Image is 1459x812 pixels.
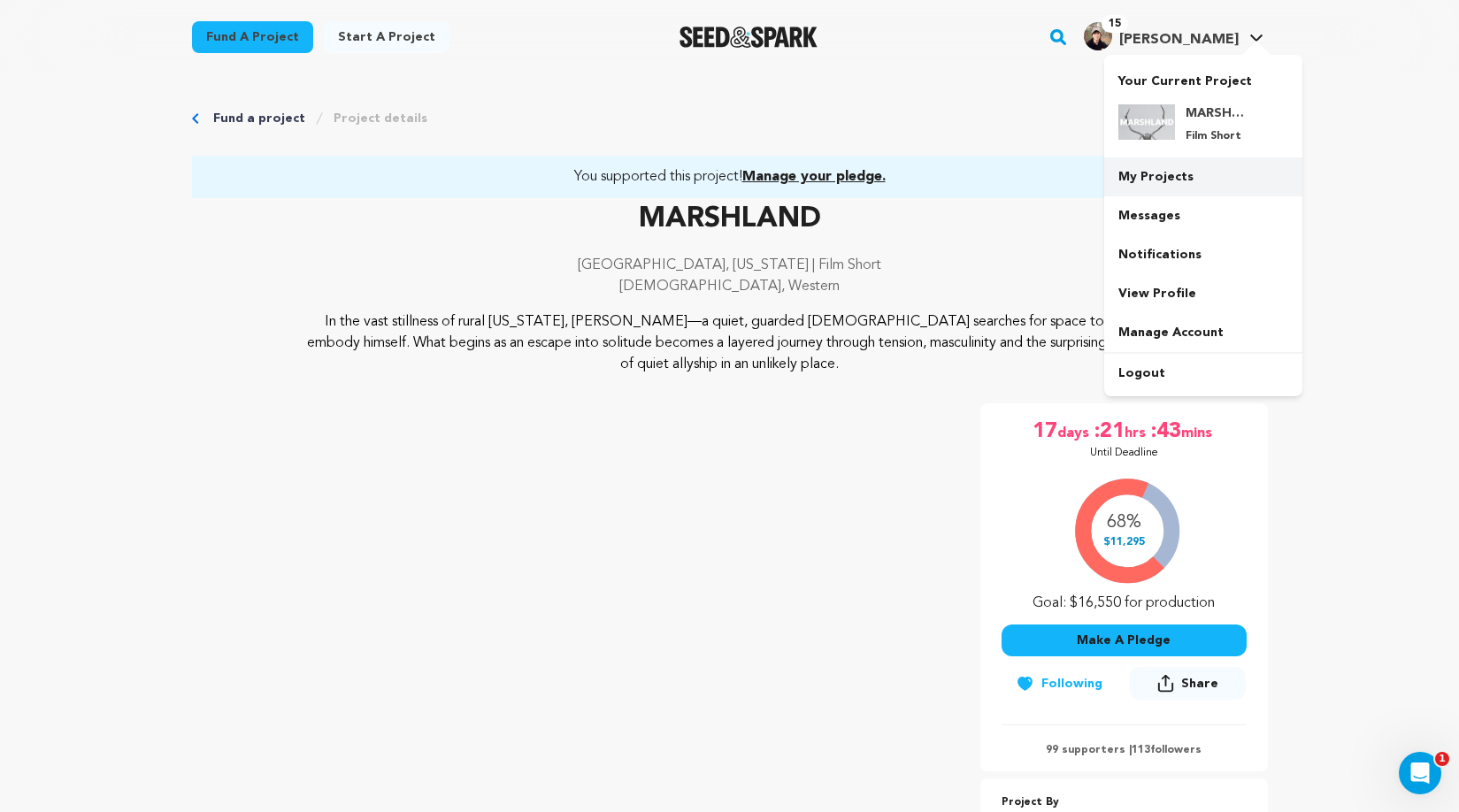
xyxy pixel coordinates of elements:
button: Share [1129,667,1246,700]
iframe: Intercom live chat [1399,752,1441,794]
a: Manage Account [1104,313,1302,352]
span: [PERSON_NAME] [1119,33,1239,47]
span: 17 [1033,417,1057,446]
a: Logout [1104,354,1302,393]
a: Start a project [324,21,449,53]
img: ff8e4f4b12bdcf52.jpg [1084,22,1112,50]
div: Ray C.'s Profile [1084,22,1239,50]
span: 15 [1102,15,1128,33]
a: Ray C.'s Profile [1080,19,1267,50]
a: Project details [334,110,427,127]
span: Share [1129,667,1246,707]
p: Film Short [1186,129,1249,143]
h4: MARSHLAND [1186,104,1249,122]
a: View Profile [1104,274,1302,313]
a: Notifications [1104,235,1302,274]
a: Fund a project [213,110,305,127]
span: mins [1181,417,1216,446]
p: 99 supporters | followers [1002,743,1247,757]
button: Following [1002,668,1117,700]
a: My Projects [1104,157,1302,196]
span: hrs [1125,417,1149,446]
span: Ray C.'s Profile [1080,19,1267,56]
span: days [1057,417,1093,446]
img: Seed&Spark Logo Dark Mode [680,27,818,48]
a: You supported this project!Manage your pledge. [213,166,1247,188]
p: [DEMOGRAPHIC_DATA], Western [192,276,1268,297]
span: :21 [1093,417,1125,446]
div: Breadcrumb [192,110,1268,127]
a: Fund a project [192,21,313,53]
a: Messages [1104,196,1302,235]
span: :43 [1149,417,1181,446]
span: 1 [1435,752,1449,766]
p: In the vast stillness of rural [US_STATE], [PERSON_NAME]—a quiet, guarded [DEMOGRAPHIC_DATA] sear... [299,311,1160,375]
a: Your Current Project MARSHLAND Film Short [1118,65,1288,157]
button: Make A Pledge [1002,624,1247,656]
span: Share [1181,675,1218,693]
span: Manage your pledge. [742,170,886,184]
p: Until Deadline [1090,446,1158,460]
a: Seed&Spark Homepage [680,27,818,48]
span: 113 [1132,745,1150,755]
p: MARSHLAND [192,198,1268,241]
p: [GEOGRAPHIC_DATA], [US_STATE] | Film Short [192,255,1268,276]
img: 09b29b5eb8fc687e.jpg [1118,104,1175,140]
p: Your Current Project [1118,65,1288,90]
